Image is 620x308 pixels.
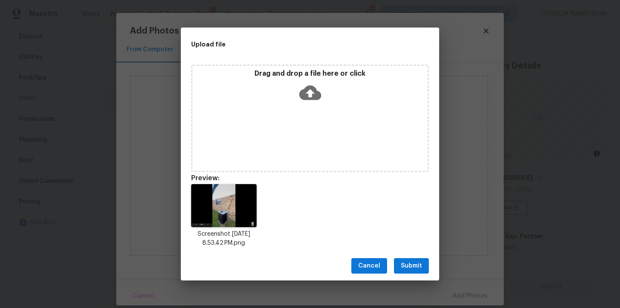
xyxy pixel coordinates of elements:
[358,261,380,271] span: Cancel
[191,184,257,227] img: syqwKrAqsCqwKrAqsCqwKrAqsCqwKrAq8O+BAv8fiUJrss8ux+MAAAAASUVORK5CYII=
[191,40,390,49] h2: Upload file
[192,69,428,78] p: Drag and drop a file here or click
[351,258,387,274] button: Cancel
[191,230,257,248] p: Screenshot [DATE] 8.53.42 PM.png
[394,258,429,274] button: Submit
[401,261,422,271] span: Submit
